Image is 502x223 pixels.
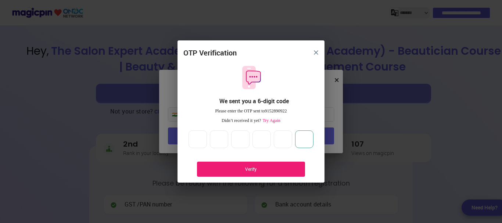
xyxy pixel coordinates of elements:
[183,108,319,114] div: Please enter the OTP sent to 9152890922
[239,65,263,90] img: otpMessageIcon.11fa9bf9.svg
[183,48,237,58] div: OTP Verification
[208,166,294,172] div: Verify
[183,118,319,124] div: Didn’t received it yet?
[314,50,318,55] img: 8zTxi7IzMsfkYqyYgBgfvSHvmzQA9juT1O3mhMgBDT8p5s20zMZ2JbefE1IEBlkXHwa7wAFxGwdILBLhkAAAAASUVORK5CYII=
[309,46,323,59] button: close
[189,97,319,105] div: We sent you a 6-digit code
[261,118,280,123] span: Try Again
